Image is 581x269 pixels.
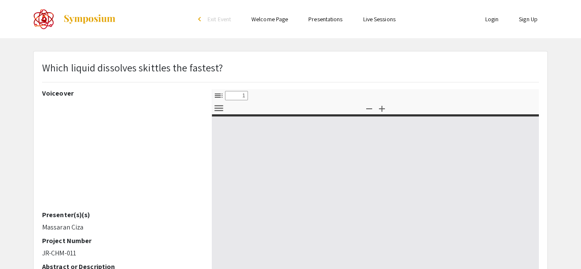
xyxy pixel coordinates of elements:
[519,15,538,23] a: Sign Up
[211,102,226,114] button: Tools
[33,8,54,30] img: The 2022 CoorsTek Denver Metro Regional Science and Engineering Fair
[42,237,199,245] h2: Project Number
[42,101,199,211] iframe: YouTube video player
[211,89,226,102] button: Toggle Sidebar
[42,222,199,232] p: Massaran Ciza
[208,15,231,23] span: Exit Event
[42,211,199,219] h2: Presenter(s)(s)
[375,102,389,114] button: Zoom In
[42,248,199,258] p: JR-CHM-011
[363,15,396,23] a: Live Sessions
[251,15,288,23] a: Welcome Page
[485,15,499,23] a: Login
[42,89,199,97] h2: Voiceover
[308,15,342,23] a: Presentations
[42,60,223,75] p: Which liquid dissolves skittles the fastest?
[225,91,248,100] input: Page
[33,8,116,30] a: The 2022 CoorsTek Denver Metro Regional Science and Engineering Fair
[362,102,376,114] button: Zoom Out
[63,14,116,24] img: Symposium by ForagerOne
[198,17,203,22] div: arrow_back_ios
